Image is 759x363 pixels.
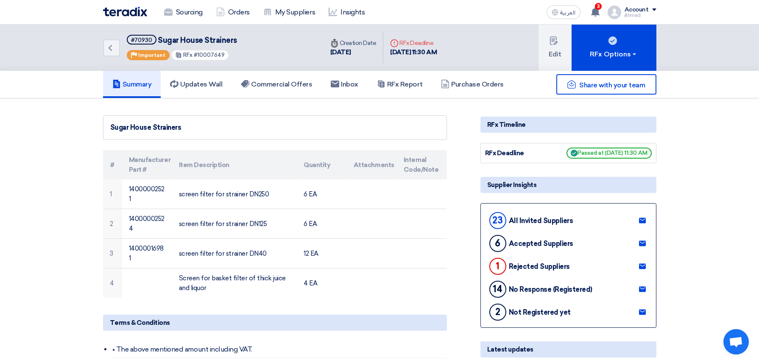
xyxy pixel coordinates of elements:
h5: Summary [112,80,152,89]
li: • The above mentioned amount including VAT. [112,341,447,358]
span: Terms & Conditions [110,318,170,327]
td: Screen for basket filter of thick juice and liquor [172,268,297,298]
div: Not Registered yet [509,308,571,316]
td: 14000002521 [122,179,172,209]
td: screen filter for strainer DN125 [172,209,297,239]
a: Orders [209,3,257,22]
span: العربية [560,10,575,16]
button: العربية [547,6,580,19]
td: 4 [103,268,122,298]
a: My Suppliers [257,3,322,22]
div: All Invited Suppliers [509,217,573,225]
td: 2 [103,209,122,239]
div: No Response (Registered) [509,285,592,293]
div: Accepted Suppliers [509,240,573,248]
div: 6 [489,235,506,252]
img: profile_test.png [608,6,621,19]
div: Rejected Suppliers [509,262,570,271]
div: RFx Timeline [480,117,656,133]
th: Item Description [172,150,297,179]
button: Edit [539,25,572,71]
h5: Purchase Orders [441,80,504,89]
div: 1 [489,258,506,275]
a: Purchase Orders [432,71,513,98]
span: RFx [183,52,193,58]
span: Share with your team [579,81,645,89]
div: #70930 [131,37,152,43]
td: screen filter for strainer DN40 [172,239,297,268]
td: 4 EA [297,268,347,298]
td: 6 EA [297,209,347,239]
div: Latest updates [480,341,656,357]
div: [DATE] 11:30 AM [390,47,437,57]
td: 14000016981 [122,239,172,268]
td: 3 [103,239,122,268]
div: [DATE] [330,47,377,57]
td: 14000002524 [122,209,172,239]
td: screen filter for strainer DN250 [172,179,297,209]
a: Open chat [723,329,749,355]
a: RFx Report [368,71,432,98]
button: RFx Options [572,25,656,71]
h5: Sugar House Strainers [127,35,237,45]
td: 1 [103,179,122,209]
div: 14 [489,281,506,298]
th: Attachments [347,150,397,179]
a: Insights [322,3,371,22]
div: 23 [489,212,506,229]
h5: Inbox [331,80,358,89]
div: Account [625,6,649,14]
img: Teradix logo [103,7,147,17]
div: RFx Deadline [390,39,437,47]
a: Summary [103,71,161,98]
a: Inbox [321,71,368,98]
td: 6 EA [297,179,347,209]
th: # [103,150,122,179]
div: RFx Deadline [485,148,549,158]
h5: RFx Report [377,80,422,89]
span: 3 [595,3,602,10]
span: #10007649 [194,52,225,58]
th: Internal Code/Note [397,150,447,179]
div: Creation Date [330,39,377,47]
a: Commercial Offers [232,71,321,98]
a: Updates Wall [161,71,232,98]
div: RFx Options [590,49,638,59]
div: ِAhmed [625,13,656,18]
span: Sugar House Strainers [158,36,237,45]
div: Supplier Insights [480,177,656,193]
h5: Commercial Offers [241,80,312,89]
a: Sourcing [157,3,209,22]
div: Sugar House Strainers [110,123,440,133]
span: Important [138,52,165,58]
div: 2 [489,304,506,321]
h5: Updates Wall [170,80,222,89]
th: Manufacturer Part # [122,150,172,179]
span: Passed at [DATE] 11:30 AM [566,148,652,159]
td: 12 EA [297,239,347,268]
th: Quantity [297,150,347,179]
